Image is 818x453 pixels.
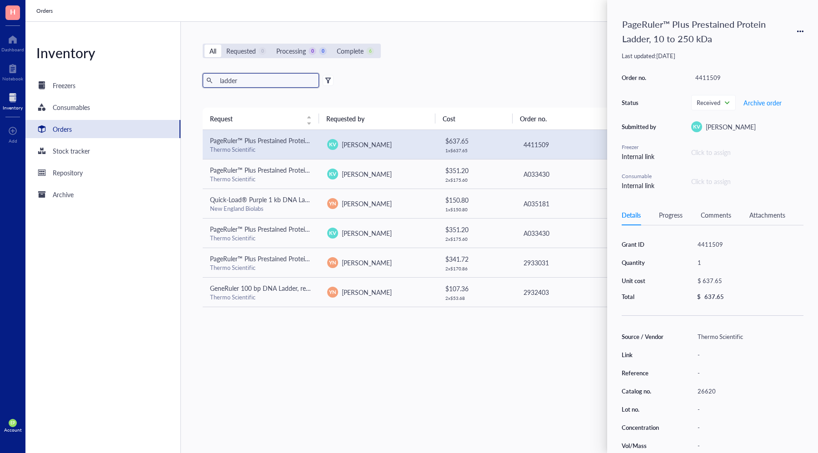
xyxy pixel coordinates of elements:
[210,145,313,154] div: Thermo Scientific
[622,259,668,267] div: Quantity
[319,108,435,129] th: Requested by
[342,140,392,149] span: [PERSON_NAME]
[210,195,318,204] span: Quick-Load® Purple 1 kb DNA Ladder
[226,46,256,56] div: Requested
[749,210,785,220] div: Attachments
[53,124,72,134] div: Orders
[622,423,668,432] div: Concentration
[622,172,658,180] div: Consumable
[329,229,336,237] span: KV
[515,130,633,159] td: 4411509
[445,224,508,234] div: $ 351.20
[693,330,803,343] div: Thermo Scientific
[515,189,633,218] td: A035181
[435,108,513,129] th: Cost
[25,185,180,204] a: Archive
[210,284,336,293] span: GeneRuler 100 bp DNA Ladder, ready-to-use
[259,47,266,55] div: 0
[53,102,90,112] div: Consumables
[329,199,336,207] span: YN
[445,284,508,294] div: $ 107.36
[209,46,216,56] div: All
[445,136,508,146] div: $ 637.65
[659,210,683,220] div: Progress
[445,177,508,183] div: 2 x $ 175.60
[515,218,633,248] td: A033430
[4,427,22,433] div: Account
[210,114,301,124] span: Request
[25,142,180,160] a: Stock tracker
[329,140,336,148] span: KV
[25,44,180,62] div: Inventory
[210,136,374,145] span: PageRuler™ Plus Prestained Protein Ladder, 10 to 250 kDa
[53,80,75,90] div: Freezers
[445,236,508,242] div: 2 x $ 175.60
[622,210,641,220] div: Details
[36,6,55,15] a: Orders
[513,108,629,129] th: Order no.
[203,44,381,58] div: segmented control
[342,258,392,267] span: [PERSON_NAME]
[697,293,701,301] div: $
[10,6,15,17] span: H
[743,95,782,110] button: Archive order
[1,47,24,52] div: Dashboard
[1,32,24,52] a: Dashboard
[622,405,668,413] div: Lot no.
[445,165,508,175] div: $ 351.20
[524,199,625,209] div: A035181
[693,274,800,287] div: $ 637.65
[329,259,336,266] span: YN
[210,165,374,174] span: PageRuler™ Plus Prestained Protein Ladder, 10 to 250 kDa
[524,258,625,268] div: 2933031
[366,47,374,55] div: 6
[25,164,180,182] a: Repository
[53,168,83,178] div: Repository
[515,248,633,277] td: 2933031
[445,254,508,264] div: $ 341.72
[515,159,633,189] td: A033430
[622,277,668,285] div: Unit cost
[445,295,508,301] div: 2 x $ 53.68
[691,71,803,84] div: 4411509
[445,148,508,153] div: 1 x $ 637.65
[210,204,313,213] div: New England Biolabs
[445,207,508,212] div: 1 x $ 150.80
[622,143,658,151] div: Freezer
[524,228,625,238] div: A033430
[693,439,803,452] div: -
[622,74,658,82] div: Order no.
[309,47,316,55] div: 0
[691,147,803,157] div: Click to assign
[329,288,336,296] span: YN
[524,139,625,149] div: 4411509
[693,348,803,361] div: -
[693,385,803,398] div: 26620
[515,277,633,307] td: 2932403
[25,76,180,95] a: Freezers
[622,351,668,359] div: Link
[342,229,392,238] span: [PERSON_NAME]
[9,138,17,144] div: Add
[693,421,803,434] div: -
[216,74,315,87] input: Find orders in table
[53,189,74,199] div: Archive
[25,120,180,138] a: Orders
[691,176,731,186] div: Click to assign
[693,256,803,269] div: 1
[693,123,700,131] span: KV
[524,287,625,297] div: 2932403
[701,210,731,220] div: Comments
[622,387,668,395] div: Catalog no.
[445,195,508,205] div: $ 150.80
[693,403,803,416] div: -
[445,266,508,271] div: 2 x $ 170.86
[342,169,392,179] span: [PERSON_NAME]
[706,122,756,131] span: [PERSON_NAME]
[210,175,313,183] div: Thermo Scientific
[203,108,319,129] th: Request
[622,369,668,377] div: Reference
[10,421,15,425] span: EP
[743,99,782,106] span: Archive order
[704,293,724,301] div: 637.65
